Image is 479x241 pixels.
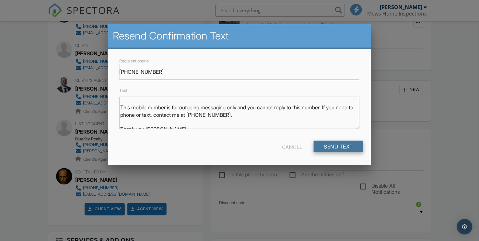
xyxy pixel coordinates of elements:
textarea: Hi [PERSON_NAME], This is [PERSON_NAME] your home inspector. An inspection at [STREET_ADDRESS][PE... [120,97,360,129]
div: Open Intercom Messenger [457,219,473,235]
label: Text [120,88,128,93]
label: Recipient phone [120,59,149,63]
div: Cancel [282,141,303,152]
input: Send Text [314,141,364,152]
h2: Resend Confirmation Text [113,29,366,42]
